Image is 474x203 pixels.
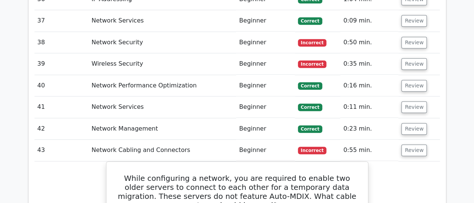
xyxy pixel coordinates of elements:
td: Network Performance Optimization [88,75,236,96]
td: 0:16 min. [340,75,398,96]
button: Review [401,58,427,70]
span: Correct [298,104,322,111]
td: 41 [34,96,89,118]
td: Network Services [88,96,236,118]
button: Review [401,101,427,113]
td: 39 [34,53,89,75]
td: 0:55 min. [340,140,398,161]
td: 0:35 min. [340,53,398,75]
td: 40 [34,75,89,96]
td: Beginner [236,10,295,32]
td: 0:11 min. [340,96,398,118]
td: Beginner [236,118,295,140]
td: Network Cabling and Connectors [88,140,236,161]
td: Network Security [88,32,236,53]
td: Wireless Security [88,53,236,75]
td: 0:23 min. [340,118,398,140]
td: Beginner [236,96,295,118]
button: Review [401,80,427,92]
td: 0:09 min. [340,10,398,32]
td: 38 [34,32,89,53]
td: 37 [34,10,89,32]
span: Incorrect [298,60,327,68]
span: Correct [298,82,322,90]
td: Beginner [236,53,295,75]
td: 0:50 min. [340,32,398,53]
td: 43 [34,140,89,161]
span: Incorrect [298,39,327,47]
span: Incorrect [298,147,327,154]
button: Review [401,144,427,156]
td: Network Services [88,10,236,32]
td: Beginner [236,32,295,53]
button: Review [401,37,427,48]
td: Beginner [236,140,295,161]
button: Review [401,15,427,27]
button: Review [401,123,427,135]
span: Correct [298,125,322,133]
td: Beginner [236,75,295,96]
span: Correct [298,17,322,25]
td: 42 [34,118,89,140]
td: Network Management [88,118,236,140]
